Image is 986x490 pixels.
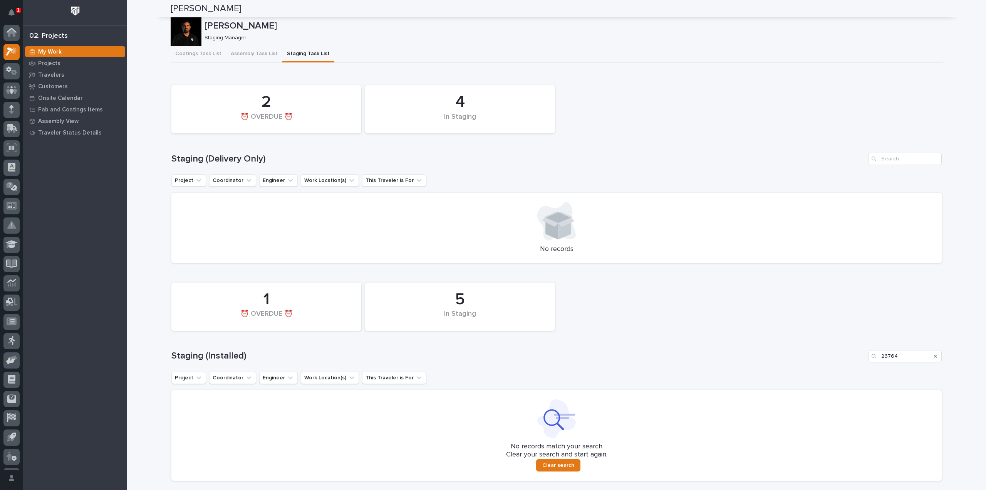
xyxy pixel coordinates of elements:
a: My Work [23,46,127,57]
input: Search [869,350,942,362]
p: Assembly View [38,118,79,125]
div: Notifications1 [10,9,20,22]
h1: Staging (Delivery Only) [171,153,865,165]
button: Clear search [536,459,580,471]
a: Traveler Status Details [23,127,127,138]
p: Traveler Status Details [38,130,102,136]
button: Work Location(s) [301,174,359,187]
h2: [PERSON_NAME] [171,3,241,14]
div: ⏰ OVERDUE ⏰ [184,113,348,129]
p: Fab and Coatings Items [38,106,103,113]
a: Onsite Calendar [23,92,127,104]
input: Search [869,153,942,165]
span: Clear search [542,462,574,469]
p: My Work [38,49,62,56]
button: This Traveler is For [362,174,426,187]
button: Staging Task List [282,46,334,62]
button: Engineer [259,174,298,187]
p: 1 [17,7,20,13]
p: Staging Manager [205,35,937,41]
p: [PERSON_NAME] [205,20,940,32]
div: In Staging [378,113,542,129]
div: ⏰ OVERDUE ⏰ [184,310,348,326]
p: Onsite Calendar [38,95,83,102]
a: Assembly View [23,115,127,127]
button: Assembly Task List [226,46,282,62]
p: No records [181,245,932,254]
p: Projects [38,60,60,67]
p: Travelers [38,72,64,79]
button: Notifications [3,5,20,21]
button: Coordinator [209,174,256,187]
button: Work Location(s) [301,372,359,384]
a: Fab and Coatings Items [23,104,127,115]
p: No records match your search [181,443,932,451]
h1: Staging (Installed) [171,350,865,362]
button: Coatings Task List [171,46,226,62]
div: 1 [184,290,348,309]
button: Project [171,174,206,187]
button: This Traveler is For [362,372,426,384]
button: Engineer [259,372,298,384]
div: 2 [184,93,348,112]
a: Travelers [23,69,127,81]
div: In Staging [378,310,542,326]
img: Workspace Logo [68,4,82,18]
button: Project [171,372,206,384]
p: Clear your search and start again. [506,451,607,459]
p: Customers [38,83,68,90]
button: Coordinator [209,372,256,384]
a: Projects [23,57,127,69]
div: 4 [378,93,542,112]
a: Customers [23,81,127,92]
div: 02. Projects [29,32,68,40]
div: 5 [378,290,542,309]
